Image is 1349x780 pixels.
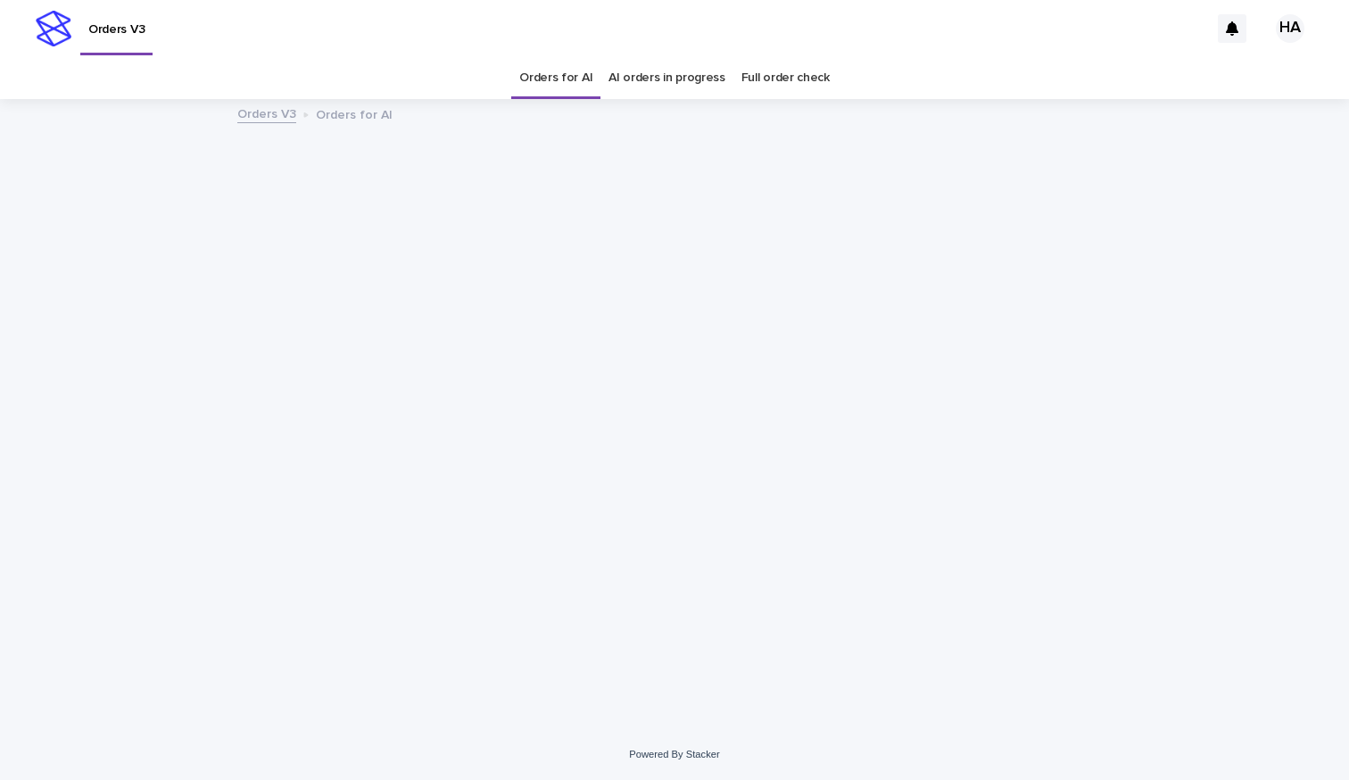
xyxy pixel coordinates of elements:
[316,104,393,123] p: Orders for AI
[237,103,296,123] a: Orders V3
[608,57,725,99] a: AI orders in progress
[519,57,592,99] a: Orders for AI
[741,57,830,99] a: Full order check
[1276,14,1304,43] div: HA
[36,11,71,46] img: stacker-logo-s-only.png
[629,749,719,759] a: Powered By Stacker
